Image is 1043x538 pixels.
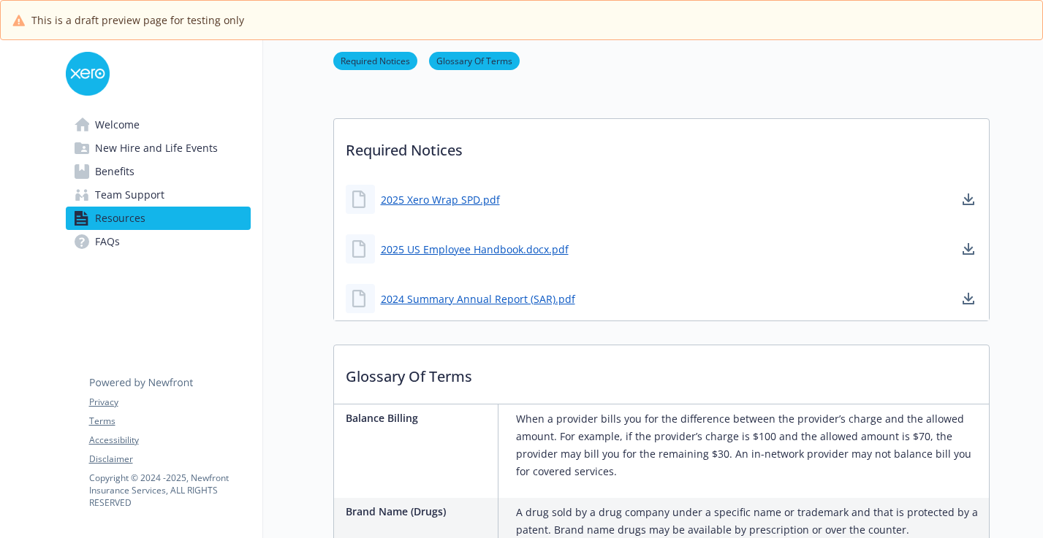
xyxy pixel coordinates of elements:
a: 2025 US Employee Handbook.docx.pdf [381,242,569,257]
a: download document [960,240,977,258]
a: Terms [89,415,250,428]
a: download document [960,191,977,208]
a: Welcome [66,113,251,137]
a: 2025 Xero Wrap SPD.pdf [381,192,500,207]
a: New Hire and Life Events [66,137,251,160]
p: Required Notices [334,119,989,173]
span: This is a draft preview page for testing only [31,12,244,28]
span: Benefits [95,160,134,183]
span: Team Support [95,183,164,207]
a: FAQs [66,230,251,253]
a: Glossary Of Terms [429,53,520,67]
span: Resources [95,207,145,230]
p: Glossary Of Terms [334,345,989,399]
span: FAQs [95,230,120,253]
a: Disclaimer [89,453,250,466]
p: Copyright © 2024 - 2025 , Newfront Insurance Services, ALL RIGHTS RESERVED [89,472,250,509]
a: Accessibility [89,434,250,447]
p: Brand Name (Drugs) [346,504,492,519]
p: Balance Billing [346,410,492,426]
a: Resources [66,207,251,230]
a: download document [960,290,977,307]
a: Team Support [66,183,251,207]
a: 2024 Summary Annual Report (SAR).pdf [381,291,575,307]
a: Benefits [66,160,251,183]
a: Required Notices [333,53,417,67]
span: Welcome [95,113,140,137]
p: When a provider bills you for the difference between the provider’s charge and the allowed amount... [516,410,983,480]
a: Privacy [89,396,250,409]
span: New Hire and Life Events [95,137,218,160]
